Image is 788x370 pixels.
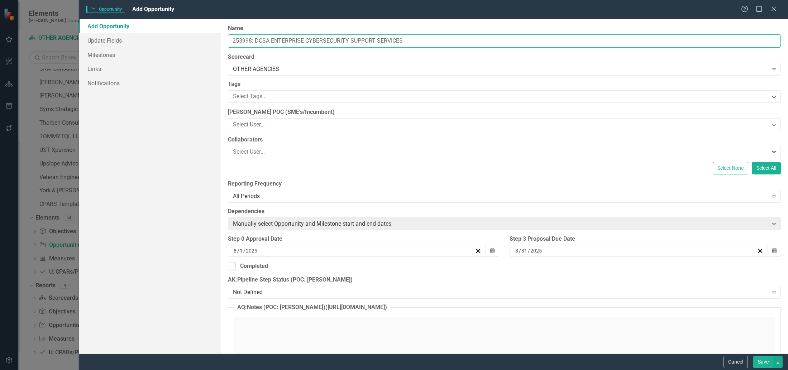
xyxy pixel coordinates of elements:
[519,248,521,254] span: /
[71,42,77,47] img: tab_keywords_by_traffic_grey.svg
[86,6,125,13] span: Opportunity
[20,11,35,17] div: v 4.0.25
[234,303,391,312] legend: AQ:Notes (POC: [PERSON_NAME])([URL][DOMAIN_NAME])
[233,288,768,297] div: Not Defined
[240,262,268,270] div: Completed
[228,235,499,243] div: Step 0 Approval Date
[79,62,221,76] a: Links
[19,42,25,47] img: tab_domain_overview_orange.svg
[528,248,530,254] span: /
[79,48,221,62] a: Milestones
[11,19,17,24] img: website_grey.svg
[233,121,768,129] div: Select User...
[27,42,64,47] div: Domain Overview
[723,356,748,368] button: Cancel
[228,53,781,61] label: Scorecard
[79,42,121,47] div: Keywords by Traffic
[233,220,768,228] div: Manually select Opportunity and Milestone start and end dates
[510,235,781,243] div: Step 3 Proposal Due Date
[228,207,781,216] label: Dependencies
[228,276,781,284] label: AK:Pipeline Step Status (POC: [PERSON_NAME])
[228,180,781,188] label: Reporting Frequency
[79,19,221,33] a: Add Opportunity
[752,162,781,174] button: Select All
[132,6,174,13] span: Add Opportunity
[713,162,748,174] button: Select None
[228,108,781,116] label: [PERSON_NAME] POC (SME's/Incumbent)
[233,192,768,200] div: All Periods
[237,248,239,254] span: /
[228,34,781,48] input: Opportunity Name
[228,24,781,33] label: Name
[228,136,781,144] label: Collaborators
[753,356,773,368] button: Save
[79,33,221,48] a: Update Fields
[243,248,245,254] span: /
[228,80,781,88] label: Tags
[79,76,221,90] a: Notifications
[19,19,79,24] div: Domain: [DOMAIN_NAME]
[233,65,768,73] div: OTHER AGENCIES
[11,11,17,17] img: logo_orange.svg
